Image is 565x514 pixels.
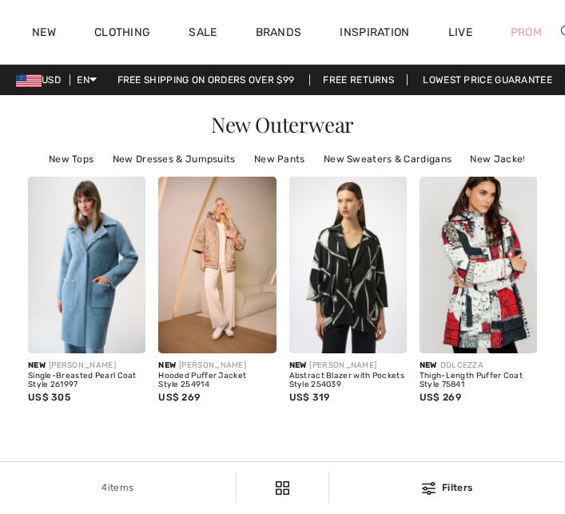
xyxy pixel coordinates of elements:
[422,482,436,495] img: Filters
[289,392,330,403] span: US$ 319
[28,360,145,372] div: [PERSON_NAME]
[158,360,276,372] div: [PERSON_NAME]
[211,110,354,138] span: New Outerwear
[340,26,409,42] span: Inspiration
[289,372,407,390] div: Abstract Blazer with Pockets Style 254039
[420,360,537,372] div: DOLCEZZA
[448,24,472,41] a: Live
[101,482,107,493] span: 4
[158,361,176,370] span: New
[420,392,461,403] span: US$ 269
[94,26,150,42] a: Clothing
[105,149,244,169] a: New Dresses & Jumpsuits
[158,177,276,353] img: Hooded Puffer Jacket Style 254914. Gold
[28,361,46,370] span: New
[339,480,555,495] div: Filters
[309,74,408,86] a: Free Returns
[28,177,145,353] img: Single-Breasted Pearl Coat Style 261997. Chambray
[28,392,70,403] span: US$ 305
[276,481,289,495] img: Filters
[289,177,407,353] img: Abstract Blazer with Pockets Style 254039. Black/Off White
[410,74,565,86] a: Lowest Price Guarantee
[189,26,217,42] a: Sale
[77,74,97,86] span: EN
[420,372,537,390] div: Thigh-Length Puffer Coat Style 75841
[158,392,200,403] span: US$ 269
[289,360,407,372] div: [PERSON_NAME]
[158,372,276,390] div: Hooded Puffer Jacket Style 254914
[289,361,307,370] span: New
[32,26,56,42] a: New
[420,177,537,353] img: Thigh-Length Puffer Coat Style 75841. As sample
[105,74,308,86] a: Free shipping on orders over $99
[16,74,42,87] img: US Dollar
[420,361,437,370] span: New
[256,26,302,42] a: Brands
[511,24,542,41] a: Prom
[16,74,67,86] span: USD
[41,149,101,169] a: New Tops
[28,372,145,390] div: Single-Breasted Pearl Coat Style 261997
[246,149,313,169] a: New Pants
[316,149,460,169] a: New Sweaters & Cardigans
